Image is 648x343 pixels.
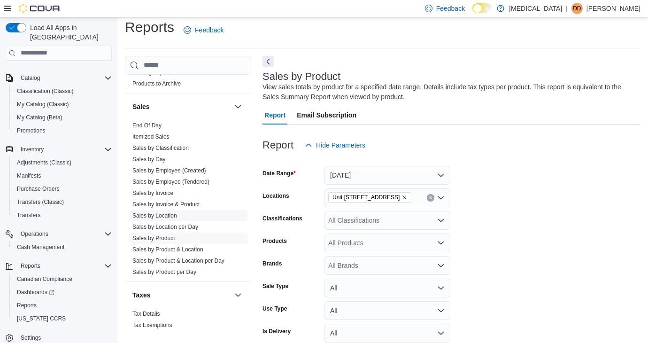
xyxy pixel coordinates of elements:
[21,74,40,82] span: Catalog
[13,112,112,123] span: My Catalog (Beta)
[262,170,296,177] label: Date Range
[472,13,473,14] span: Dark Mode
[13,313,112,324] span: Washington CCRS
[132,178,209,186] span: Sales by Employee (Tendered)
[9,124,116,137] button: Promotions
[132,224,198,230] a: Sales by Location per Day
[13,300,40,311] a: Reports
[2,227,116,241] button: Operations
[17,185,60,193] span: Purchase Orders
[9,312,116,325] button: [US_STATE] CCRS
[17,101,69,108] span: My Catalog (Classic)
[132,257,224,264] a: Sales by Product & Location per Day
[324,324,450,343] button: All
[437,262,445,269] button: Open list of options
[9,169,116,182] button: Manifests
[427,194,434,202] button: Clear input
[13,242,68,253] a: Cash Management
[328,192,411,203] span: Unit 385 North Dollarton Highway
[2,143,116,156] button: Inventory
[437,217,445,224] button: Open list of options
[132,246,203,253] span: Sales by Product & Location
[125,18,174,37] h1: Reports
[21,334,41,342] span: Settings
[132,167,206,174] a: Sales by Employee (Created)
[17,159,71,166] span: Adjustments (Classic)
[262,82,636,102] div: View sales totals by product for a specified date range. Details include tax types per product. T...
[125,308,251,335] div: Taxes
[17,275,72,283] span: Canadian Compliance
[324,166,450,185] button: [DATE]
[232,289,244,301] button: Taxes
[132,268,196,276] span: Sales by Product per Day
[9,241,116,254] button: Cash Management
[17,228,52,240] button: Operations
[132,322,172,328] a: Tax Exemptions
[132,321,172,329] span: Tax Exemptions
[17,315,66,322] span: [US_STATE] CCRS
[262,56,274,67] button: Next
[132,102,150,111] h3: Sales
[437,194,445,202] button: Open list of options
[17,243,64,251] span: Cash Management
[17,114,62,121] span: My Catalog (Beta)
[17,72,44,84] button: Catalog
[571,3,583,14] div: Diego de Azevedo
[13,242,112,253] span: Cash Management
[180,21,227,39] a: Feedback
[132,133,170,140] span: Itemized Sales
[13,287,58,298] a: Dashboards
[509,3,562,14] p: [MEDICAL_DATA]
[21,230,48,238] span: Operations
[13,196,68,208] a: Transfers (Classic)
[262,192,289,200] label: Locations
[9,209,116,222] button: Transfers
[9,273,116,286] button: Canadian Compliance
[132,80,181,87] a: Products to Archive
[13,170,112,181] span: Manifests
[132,234,175,242] span: Sales by Product
[13,99,112,110] span: My Catalog (Classic)
[13,125,112,136] span: Promotions
[13,196,112,208] span: Transfers (Classic)
[17,260,112,272] span: Reports
[13,86,112,97] span: Classification (Classic)
[9,182,116,195] button: Purchase Orders
[232,101,244,112] button: Sales
[2,71,116,85] button: Catalog
[316,140,365,150] span: Hide Parameters
[132,212,177,219] a: Sales by Location
[13,157,112,168] span: Adjustments (Classic)
[132,144,189,152] span: Sales by Classification
[401,195,407,200] button: Remove Unit 385 North Dollarton Highway from selection in this group
[573,3,581,14] span: Dd
[19,4,61,13] img: Cova
[9,111,116,124] button: My Catalog (Beta)
[297,106,356,125] span: Email Subscription
[262,215,302,222] label: Classifications
[132,69,170,76] a: Catalog Export
[132,145,189,151] a: Sales by Classification
[17,87,74,95] span: Classification (Classic)
[566,3,568,14] p: |
[13,86,77,97] a: Classification (Classic)
[132,269,196,275] a: Sales by Product per Day
[21,262,40,270] span: Reports
[132,311,160,317] a: Tax Details
[13,210,112,221] span: Transfers
[262,260,282,267] label: Brands
[132,156,166,163] a: Sales by Day
[132,201,200,208] span: Sales by Invoice & Product
[17,72,112,84] span: Catalog
[17,228,112,240] span: Operations
[13,210,44,221] a: Transfers
[9,85,116,98] button: Classification (Classic)
[13,112,66,123] a: My Catalog (Beta)
[17,144,112,155] span: Inventory
[17,144,47,155] button: Inventory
